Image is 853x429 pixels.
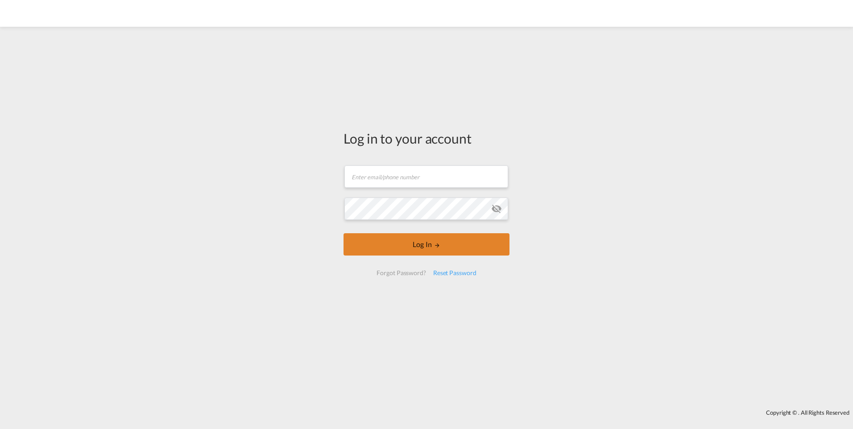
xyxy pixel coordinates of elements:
[491,203,502,214] md-icon: icon-eye-off
[430,265,480,281] div: Reset Password
[344,129,509,148] div: Log in to your account
[344,233,509,256] button: LOGIN
[373,265,429,281] div: Forgot Password?
[344,165,508,188] input: Enter email/phone number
